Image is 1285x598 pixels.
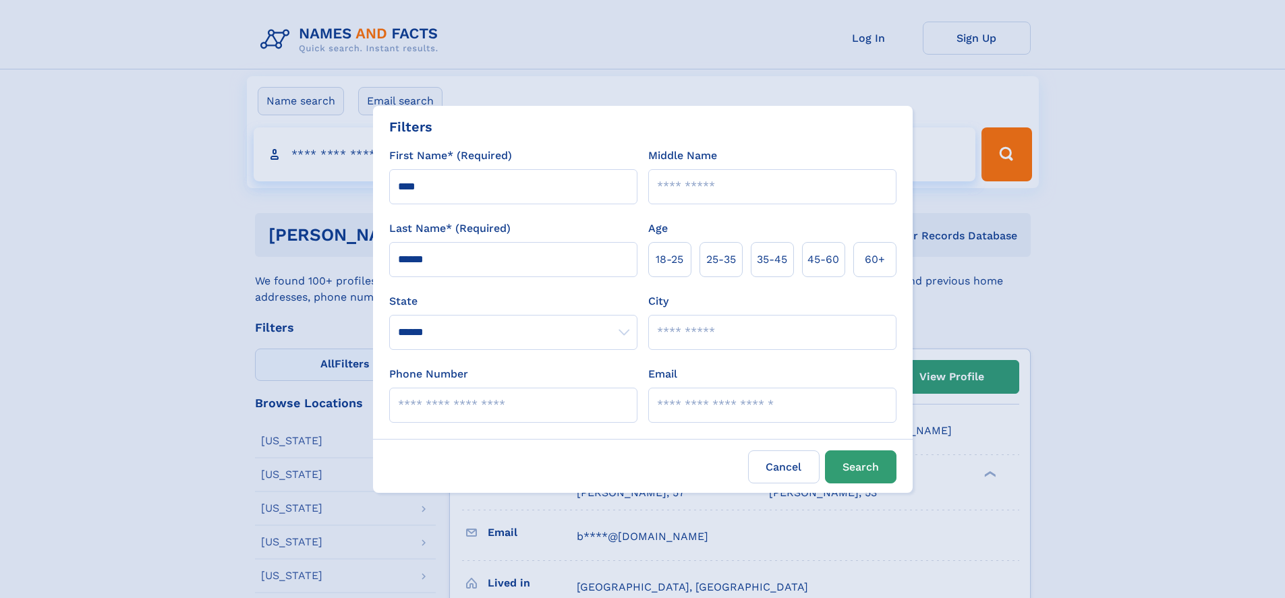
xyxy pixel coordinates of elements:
[389,220,511,237] label: Last Name* (Required)
[825,450,896,483] button: Search
[807,251,839,268] span: 45‑60
[389,366,468,382] label: Phone Number
[757,251,787,268] span: 35‑45
[648,148,717,164] label: Middle Name
[389,117,432,137] div: Filters
[865,251,885,268] span: 60+
[648,366,677,382] label: Email
[706,251,736,268] span: 25‑35
[389,293,637,309] label: State
[748,450,820,483] label: Cancel
[389,148,512,164] label: First Name* (Required)
[656,251,683,268] span: 18‑25
[648,293,668,309] label: City
[648,220,668,237] label: Age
